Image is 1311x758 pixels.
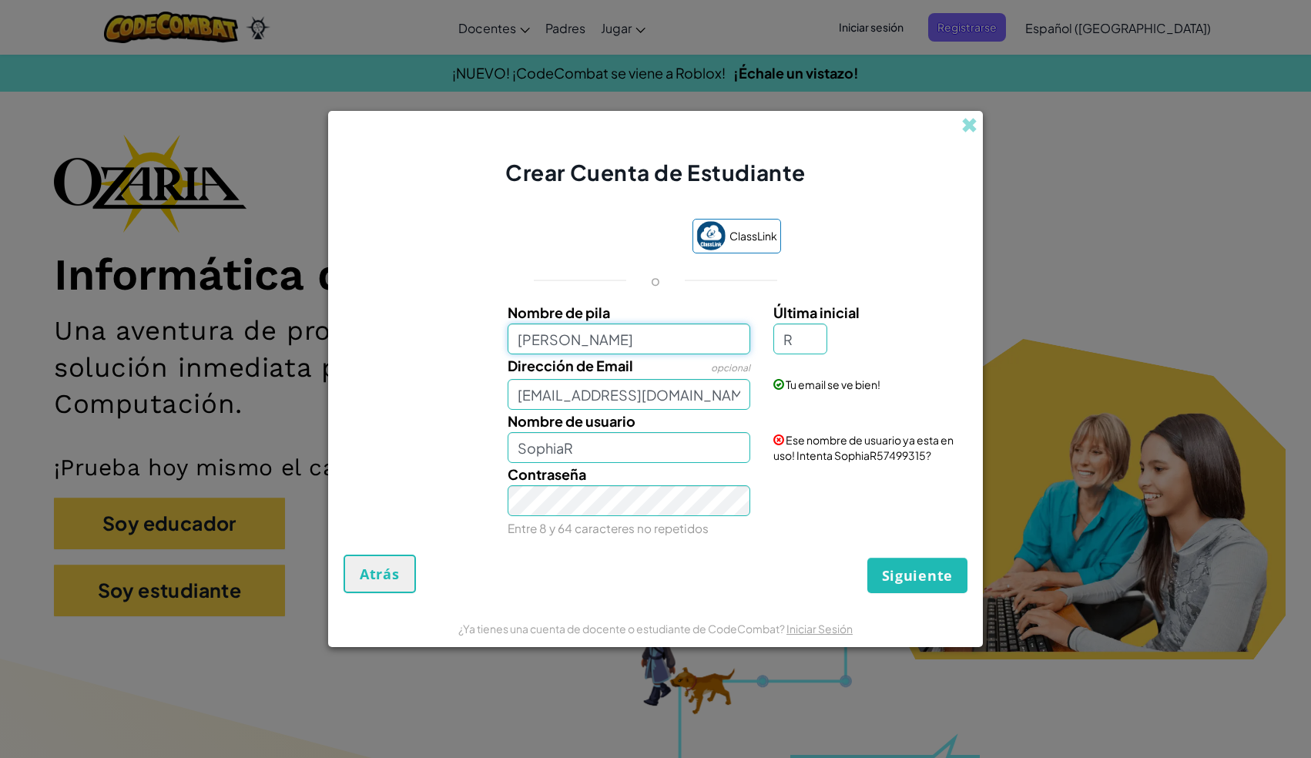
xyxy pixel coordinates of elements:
a: Iniciar Sesión [786,622,853,636]
span: ¿Ya tienes una cuenta de docente o estudiante de CodeCombat? [458,622,786,636]
p: o [651,271,660,290]
small: Entre 8 y 64 caracteres no repetidos [508,521,709,535]
span: Tu email se ve bien! [786,377,880,391]
span: Crear Cuenta de Estudiante [505,159,806,186]
span: Dirección de Email [508,357,633,374]
iframe: Botón de Acceder con Google [523,220,685,254]
span: Nombre de usuario [508,412,635,430]
span: Ese nombre de usuario ya esta en uso! Intenta SophiaR57499315? [773,433,954,462]
span: Última inicial [773,304,860,321]
span: opcional [711,362,750,374]
button: Atrás [344,555,416,593]
button: Siguiente [867,558,967,593]
span: Nombre de pila [508,304,610,321]
img: classlink-logo-small.png [696,221,726,250]
span: Siguiente [882,566,953,585]
span: Contraseña [508,465,586,483]
span: Atrás [360,565,400,583]
span: ClassLink [729,225,777,247]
